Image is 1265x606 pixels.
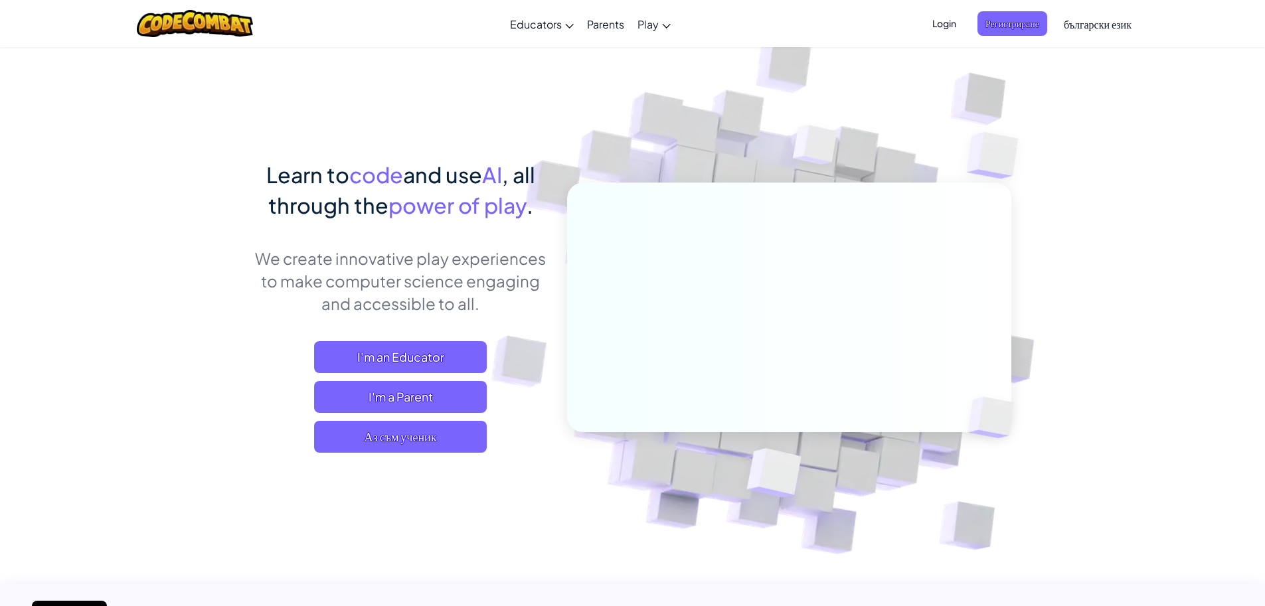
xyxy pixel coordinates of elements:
span: and use [403,161,482,188]
img: Overlap cubes [714,420,833,530]
button: Login [924,11,964,36]
span: Educators [510,17,562,31]
a: Educators [503,6,580,42]
span: Learn to [266,161,349,188]
a: I'm a Parent [314,381,487,413]
p: We create innovative play experiences to make computer science engaging and accessible to all. [254,247,547,315]
a: I'm an Educator [314,341,487,373]
span: AI [482,161,502,188]
span: code [349,161,403,188]
span: . [527,192,533,218]
a: Parents [580,6,631,42]
img: CodeCombat logo [137,10,253,37]
button: Регистриране [977,11,1047,36]
button: Аз съм ученик [314,421,487,453]
span: Play [637,17,659,31]
img: Overlap cubes [768,99,863,198]
img: Overlap cubes [946,369,1045,466]
img: Overlap cubes [940,100,1055,212]
a: Play [631,6,677,42]
a: български език [1057,6,1138,42]
span: power of play [388,192,527,218]
span: български език [1064,17,1132,31]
